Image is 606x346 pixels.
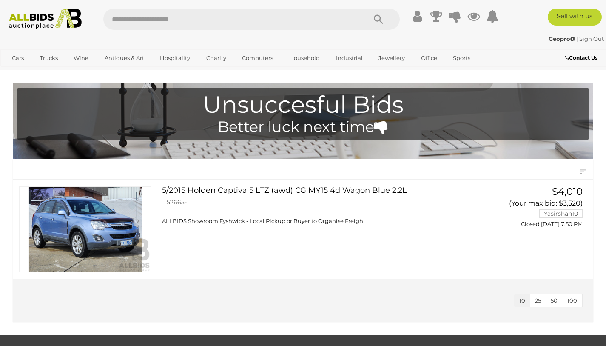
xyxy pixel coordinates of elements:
[99,51,150,65] a: Antiques & Art
[579,35,604,42] a: Sign Out
[519,297,525,304] span: 10
[565,54,597,61] b: Contact Us
[236,51,279,65] a: Computers
[357,9,400,30] button: Search
[535,297,541,304] span: 25
[549,35,576,42] a: Geopro
[415,51,443,65] a: Office
[6,51,29,65] a: Cars
[21,119,585,135] h4: Better luck next time
[284,51,325,65] a: Household
[6,65,78,79] a: [GEOGRAPHIC_DATA]
[552,186,583,197] span: $4,010
[21,92,585,118] h1: Unsuccesful Bids
[567,297,577,304] span: 100
[514,294,530,307] button: 10
[154,51,196,65] a: Hospitality
[373,51,410,65] a: Jewellery
[546,294,563,307] button: 50
[565,53,600,63] a: Contact Us
[549,35,575,42] strong: Geopro
[447,51,476,65] a: Sports
[548,9,602,26] a: Sell with us
[330,51,368,65] a: Industrial
[201,51,232,65] a: Charity
[503,186,585,228] a: $4,010 (Your max bid: $3,520) Yasirshah10 Closed [DATE] 7:50 PM
[5,9,86,29] img: Allbids.com.au
[576,35,578,42] span: |
[68,51,94,65] a: Wine
[551,297,558,304] span: 50
[530,294,546,307] button: 25
[168,186,490,225] a: 5/2015 Holden Captiva 5 LTZ (awd) CG MY15 4d Wagon Blue 2.2L 52665-1 ALLBIDS Showroom Fyshwick - ...
[34,51,63,65] a: Trucks
[562,294,582,307] button: 100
